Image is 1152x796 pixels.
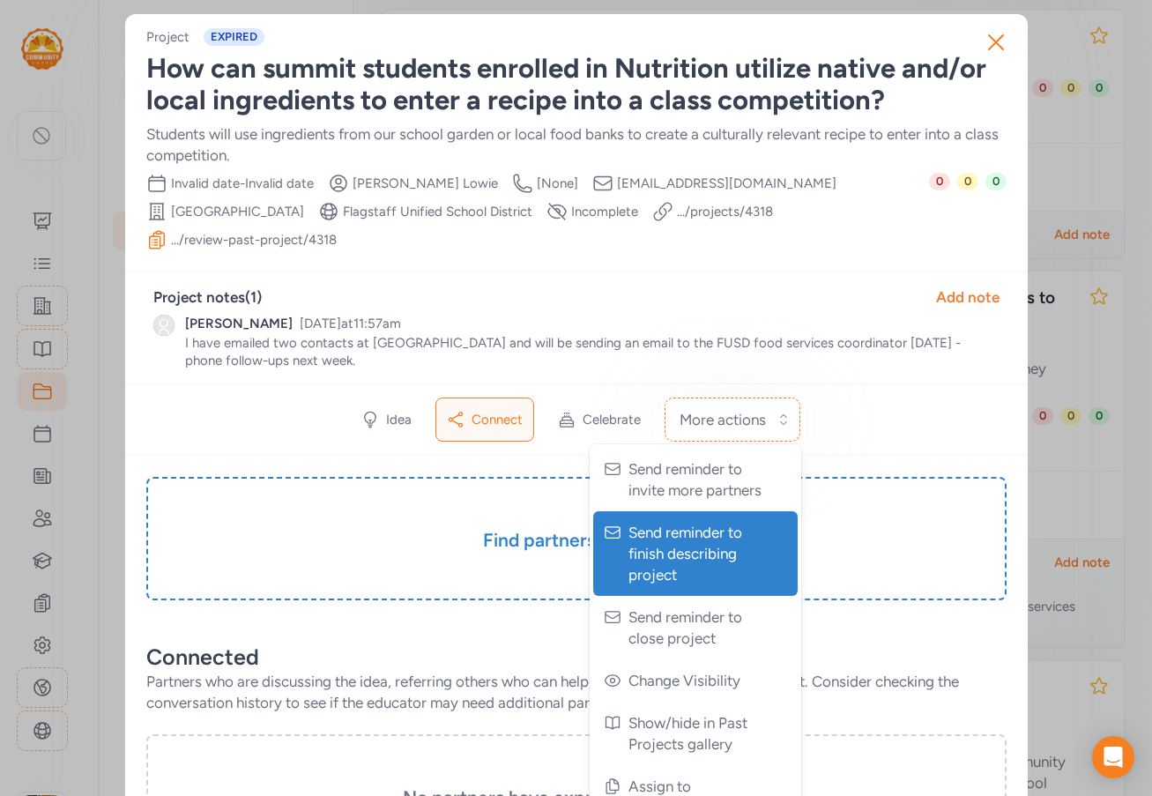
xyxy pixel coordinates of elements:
p: I have emailed two contacts at [GEOGRAPHIC_DATA] and will be sending an email to the FUSD food se... [185,334,1000,369]
span: Show/hide in Past Projects gallery [628,712,766,755]
div: Add note [936,286,1000,308]
span: Connect [472,411,523,428]
span: Send reminder to finish describing project [628,522,766,585]
span: Send reminder to close project [628,606,766,649]
div: Project notes ( 1 ) [153,286,262,308]
a: .../review-past-project/4318 [171,231,337,249]
div: Partners who are discussing the idea, referring others who can help, or engaging around this proj... [146,671,1007,713]
h3: Find partners to invite [190,528,962,553]
a: .../projects/4318 [677,203,773,220]
div: How can summit students enrolled in Nutrition utilize native and/or local ingredients to enter a ... [146,53,1007,116]
span: More actions [680,409,766,430]
span: Celebrate [583,411,641,428]
span: [None] [537,175,578,192]
div: [DATE] at 11:57am [300,315,401,332]
span: 0 [957,173,978,190]
span: [PERSON_NAME] Lowie [353,175,498,192]
div: Flagstaff Unified School District [343,203,532,220]
span: Idea [386,411,412,428]
div: Students will use ingredients from our school garden or local food banks to create a culturally r... [146,123,1007,166]
div: Open Intercom Messenger [1092,736,1134,778]
div: [PERSON_NAME] [185,315,293,332]
span: 0 [929,173,950,190]
img: Avatar [153,315,175,336]
span: EXPIRED [204,28,264,46]
div: Project [146,28,190,46]
span: Send reminder to invite more partners [628,458,766,501]
div: Connected [146,643,1007,671]
span: Invalid date - Invalid date [171,175,314,192]
span: 0 [985,173,1007,190]
span: Change Visibility [628,670,766,691]
button: More actions [665,398,800,442]
span: [EMAIL_ADDRESS][DOMAIN_NAME] [617,175,836,192]
span: [GEOGRAPHIC_DATA] [171,203,304,220]
span: Incomplete [571,203,638,220]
